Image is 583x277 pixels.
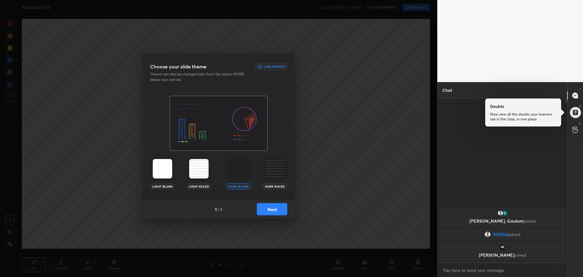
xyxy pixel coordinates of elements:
img: default.png [497,210,503,216]
img: darkRuledTheme.359fb5fd.svg [265,159,285,178]
div: Dark Blank [226,183,251,189]
div: Dark Ruled [263,183,287,189]
img: default.png [485,231,491,237]
h4: / [217,206,219,213]
span: joined [514,252,526,258]
p: Theme can also be changed later from the option MORE below your canvas [150,71,248,82]
img: darkTheme.aa1caeba.svg [229,159,248,178]
h4: 3 [220,206,222,213]
p: [PERSON_NAME], Gautam [443,219,562,223]
span: joined [509,232,520,237]
img: thumbnail.jpg [499,244,506,250]
div: Light Blank [150,183,175,189]
button: Next [257,203,287,215]
img: darkThemeBanner.f801bae7.svg [170,96,268,151]
p: [PERSON_NAME] [443,253,562,258]
p: G [579,121,581,126]
h6: Live Support [264,65,285,68]
img: thumbnail.jpg [502,210,508,216]
div: Light Ruled [187,183,211,189]
img: lightTheme.5bb83c5b.svg [153,159,172,178]
div: grid [438,206,567,262]
span: joined [524,218,536,224]
h4: 1 [215,206,217,213]
h3: Choose your slide theme [150,63,206,70]
p: Chat [438,82,457,98]
p: T [579,87,581,92]
p: D [579,104,581,109]
img: lightRuledTheme.002cd57a.svg [189,159,209,178]
span: RODHA [493,232,509,237]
